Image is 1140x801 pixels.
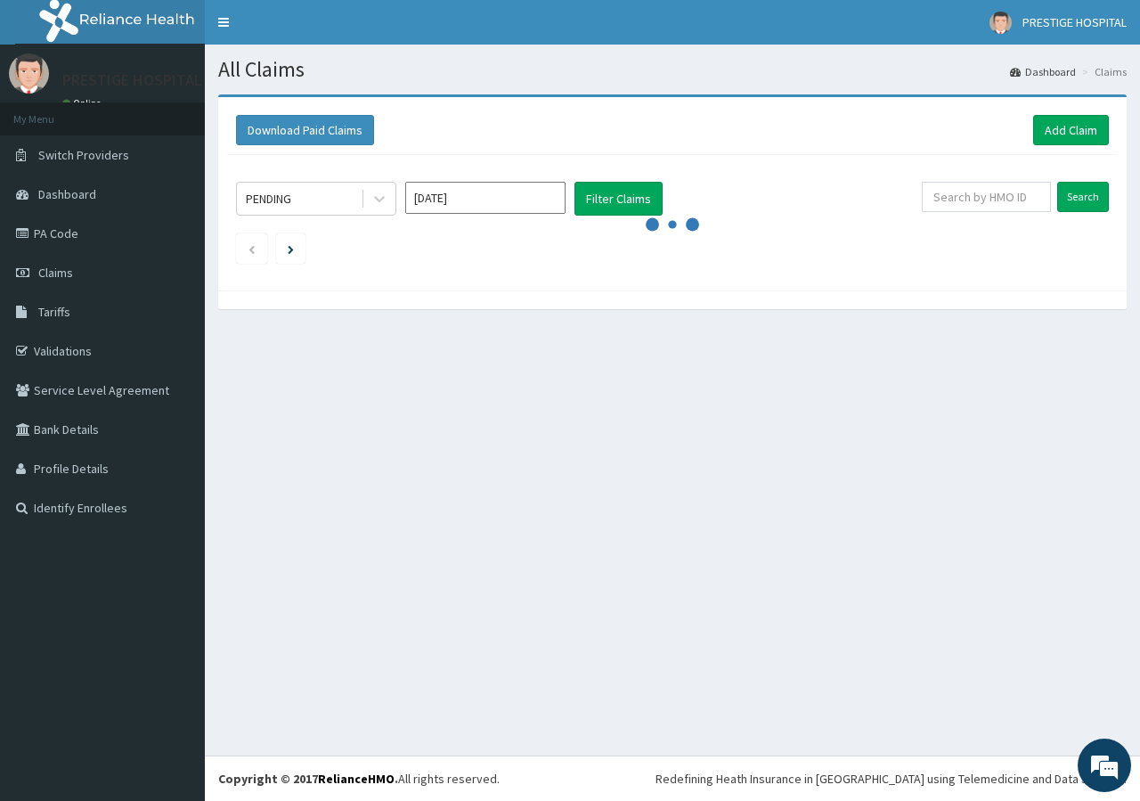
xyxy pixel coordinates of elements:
input: Select Month and Year [405,182,566,214]
input: Search [1057,182,1109,212]
li: Claims [1078,64,1127,79]
a: RelianceHMO [318,771,395,787]
span: PRESTIGE HOSPITAL [1022,14,1127,30]
div: PENDING [246,190,291,208]
span: Tariffs [38,304,70,320]
a: Online [62,97,105,110]
h1: All Claims [218,58,1127,81]
svg: audio-loading [646,198,699,251]
a: Next page [288,241,294,257]
button: Filter Claims [574,182,663,216]
span: Claims [38,265,73,281]
button: Download Paid Claims [236,115,374,145]
img: User Image [9,53,49,94]
input: Search by HMO ID [922,182,1051,212]
a: Add Claim [1033,115,1109,145]
footer: All rights reserved. [205,756,1140,801]
div: Redefining Heath Insurance in [GEOGRAPHIC_DATA] using Telemedicine and Data Science! [655,770,1127,788]
strong: Copyright © 2017 . [218,771,398,787]
img: User Image [989,12,1012,34]
a: Previous page [248,241,256,257]
p: PRESTIGE HOSPITAL [62,72,202,88]
a: Dashboard [1010,64,1076,79]
span: Switch Providers [38,147,129,163]
span: Dashboard [38,186,96,202]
